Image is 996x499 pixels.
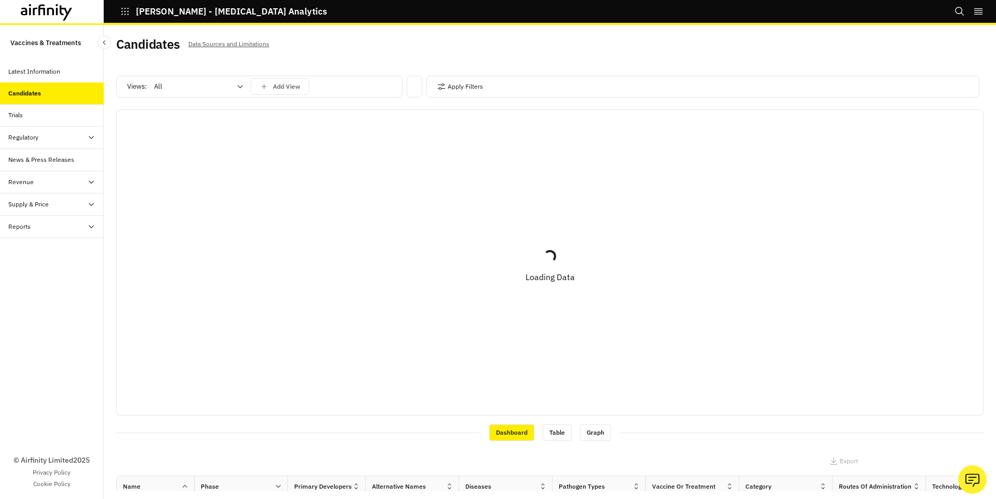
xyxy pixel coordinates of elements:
div: Dashboard [489,424,534,441]
div: Alternative Names [372,482,426,491]
p: Loading Data [525,271,575,283]
a: Cookie Policy [33,479,71,489]
div: Supply & Price [8,200,49,209]
div: News & Press Releases [8,155,74,164]
div: Regulatory [8,133,38,142]
button: save changes [251,78,309,95]
div: Latest Information [8,67,60,76]
p: © Airfinity Limited 2025 [13,455,90,466]
div: Phase [201,482,219,491]
button: [PERSON_NAME] - [MEDICAL_DATA] Analytics [120,3,327,20]
div: Primary Developers [294,482,352,491]
div: Candidates [8,89,41,98]
p: Vaccines & Treatments [10,33,81,52]
p: [PERSON_NAME] - [MEDICAL_DATA] Analytics [136,7,327,16]
p: Data Sources and Limitations [188,38,269,50]
div: Name [123,482,141,491]
button: Search [955,3,965,20]
button: Apply Filters [437,78,483,95]
div: Revenue [8,177,34,187]
button: Export [829,453,858,469]
a: Privacy Policy [33,468,71,477]
div: Technology Type [932,482,980,491]
div: Vaccine or Treatment [652,482,715,491]
div: Routes of Administration [839,482,911,491]
button: Ask our analysts [958,465,987,494]
p: Add View [273,83,300,90]
div: Trials [8,110,23,120]
div: Graph [580,424,611,441]
div: Table [543,424,572,441]
div: Reports [8,222,31,231]
p: Export [840,458,858,465]
div: Category [745,482,771,491]
button: Close Sidebar [98,36,111,49]
div: Pathogen Types [559,482,605,491]
div: Views: [127,78,309,95]
div: Diseases [465,482,491,491]
h2: Candidates [116,37,180,52]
